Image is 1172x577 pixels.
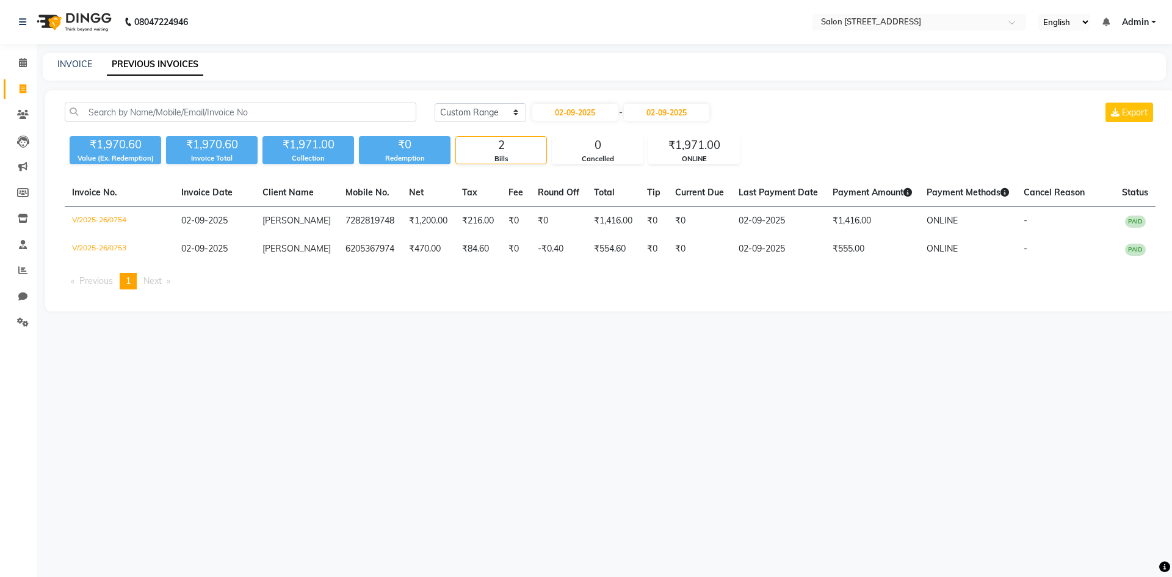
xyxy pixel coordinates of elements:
span: Payment Amount [833,187,912,198]
button: Export [1105,103,1153,122]
td: -₹0.40 [530,235,587,263]
div: ₹0 [359,136,450,153]
span: Admin [1122,16,1149,29]
td: 7282819748 [338,207,402,236]
span: Net [409,187,424,198]
span: Previous [79,275,113,286]
div: Collection [262,153,354,164]
span: ONLINE [927,215,958,226]
div: Redemption [359,153,450,164]
span: Next [143,275,162,286]
div: ₹1,970.60 [70,136,161,153]
nav: Pagination [65,273,1156,289]
span: Round Off [538,187,579,198]
span: Mobile No. [345,187,389,198]
td: ₹554.60 [587,235,640,263]
span: Payment Methods [927,187,1009,198]
div: ₹1,971.00 [649,137,739,154]
span: 02-09-2025 [181,243,228,254]
span: Tax [462,187,477,198]
div: Invoice Total [166,153,258,164]
td: ₹0 [640,235,668,263]
span: Invoice Date [181,187,233,198]
td: V/2025-26/0753 [65,235,174,263]
div: Cancelled [552,154,643,164]
span: PAID [1125,244,1146,256]
input: Search by Name/Mobile/Email/Invoice No [65,103,416,122]
a: INVOICE [57,59,92,70]
td: ₹84.60 [455,235,501,263]
span: 1 [126,275,131,286]
span: 02-09-2025 [181,215,228,226]
span: - [1024,243,1027,254]
td: ₹555.00 [825,235,919,263]
td: ₹0 [640,207,668,236]
span: Tip [647,187,660,198]
span: Cancel Reason [1024,187,1085,198]
div: ₹1,971.00 [262,136,354,153]
td: 02-09-2025 [731,235,825,263]
a: PREVIOUS INVOICES [107,54,203,76]
td: ₹1,416.00 [587,207,640,236]
input: Start Date [532,104,618,121]
div: Value (Ex. Redemption) [70,153,161,164]
td: V/2025-26/0754 [65,207,174,236]
span: ONLINE [927,243,958,254]
td: ₹0 [668,207,731,236]
div: ₹1,970.60 [166,136,258,153]
span: Client Name [262,187,314,198]
div: 2 [456,137,546,154]
span: PAID [1125,216,1146,228]
span: Fee [508,187,523,198]
div: 0 [552,137,643,154]
span: - [619,106,623,119]
span: Invoice No. [72,187,117,198]
div: Bills [456,154,546,164]
span: - [1024,215,1027,226]
span: [PERSON_NAME] [262,243,331,254]
td: ₹1,200.00 [402,207,455,236]
td: ₹0 [530,207,587,236]
span: Status [1122,187,1148,198]
td: ₹0 [501,235,530,263]
span: [PERSON_NAME] [262,215,331,226]
td: 6205367974 [338,235,402,263]
b: 08047224946 [134,5,188,39]
span: Total [594,187,615,198]
span: Last Payment Date [739,187,818,198]
td: ₹0 [668,235,731,263]
span: Export [1122,107,1148,118]
td: ₹0 [501,207,530,236]
td: ₹1,416.00 [825,207,919,236]
td: ₹470.00 [402,235,455,263]
img: logo [31,5,115,39]
td: 02-09-2025 [731,207,825,236]
div: ONLINE [649,154,739,164]
span: Current Due [675,187,724,198]
td: ₹216.00 [455,207,501,236]
input: End Date [624,104,709,121]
